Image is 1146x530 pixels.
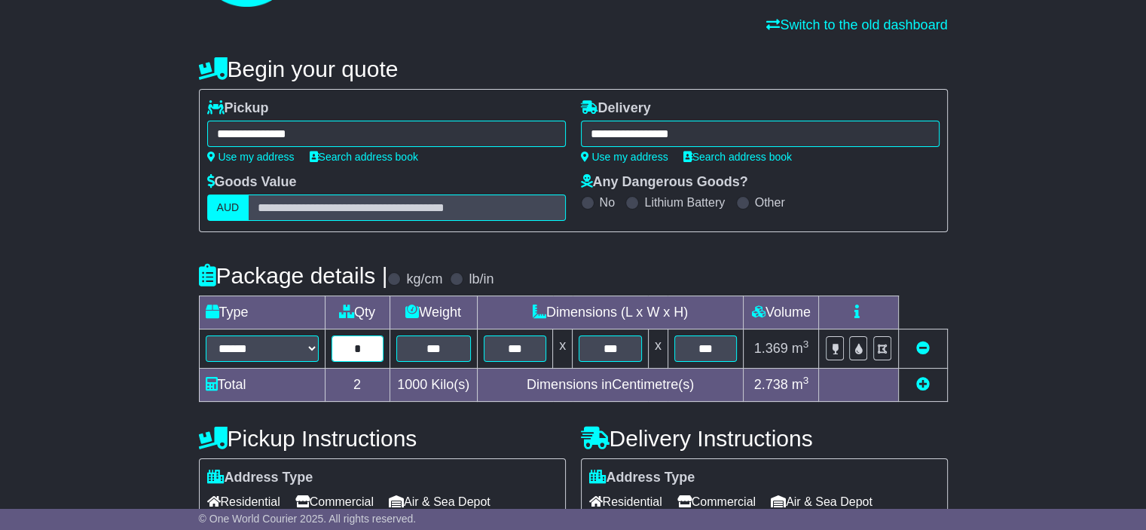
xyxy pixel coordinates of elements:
[390,369,477,402] td: Kilo(s)
[581,100,651,117] label: Delivery
[477,369,744,402] td: Dimensions in Centimetre(s)
[310,151,418,163] a: Search address book
[677,490,756,513] span: Commercial
[207,470,313,486] label: Address Type
[792,341,809,356] span: m
[683,151,792,163] a: Search address book
[600,195,615,210] label: No
[477,296,744,329] td: Dimensions (L x W x H)
[406,271,442,288] label: kg/cm
[648,329,668,369] td: x
[744,296,819,329] td: Volume
[199,369,325,402] td: Total
[589,490,662,513] span: Residential
[766,17,947,32] a: Switch to the old dashboard
[389,490,490,513] span: Air & Sea Depot
[207,490,280,513] span: Residential
[916,341,930,356] a: Remove this item
[390,296,477,329] td: Weight
[755,195,785,210] label: Other
[754,377,788,392] span: 2.738
[469,271,494,288] label: lb/in
[325,369,390,402] td: 2
[207,100,269,117] label: Pickup
[199,263,388,288] h4: Package details |
[207,174,297,191] label: Goods Value
[207,151,295,163] a: Use my address
[754,341,788,356] span: 1.369
[792,377,809,392] span: m
[207,195,249,221] label: AUD
[581,426,948,451] h4: Delivery Instructions
[295,490,374,513] span: Commercial
[803,339,809,350] sup: 3
[397,377,427,392] span: 1000
[803,375,809,386] sup: 3
[199,513,417,525] span: © One World Courier 2025. All rights reserved.
[771,490,872,513] span: Air & Sea Depot
[644,195,725,210] label: Lithium Battery
[199,57,948,81] h4: Begin your quote
[581,174,748,191] label: Any Dangerous Goods?
[581,151,668,163] a: Use my address
[325,296,390,329] td: Qty
[199,426,566,451] h4: Pickup Instructions
[916,377,930,392] a: Add new item
[553,329,573,369] td: x
[589,470,695,486] label: Address Type
[199,296,325,329] td: Type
